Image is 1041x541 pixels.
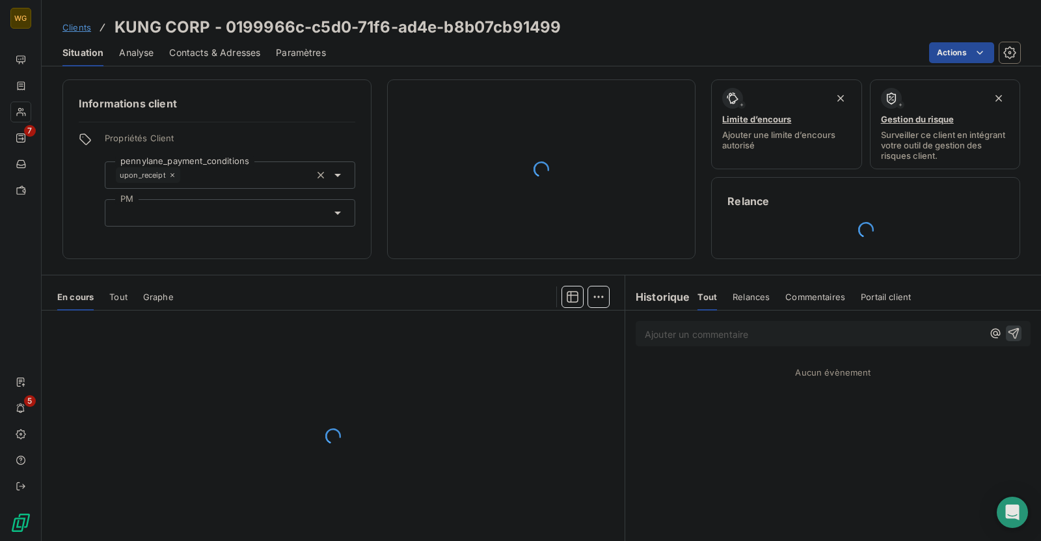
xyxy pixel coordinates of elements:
[116,207,126,219] input: Ajouter une valeur
[62,22,91,33] span: Clients
[169,46,260,59] span: Contacts & Adresses
[79,96,355,111] h6: Informations client
[109,292,128,302] span: Tout
[870,79,1020,169] button: Gestion du risqueSurveiller ce client en intégrant votre outil de gestion des risques client.
[24,395,36,407] span: 5
[276,46,326,59] span: Paramètres
[57,292,94,302] span: En cours
[881,130,1009,161] span: Surveiller ce client en intégrant votre outil de gestion des risques client.
[625,289,690,305] h6: Historique
[861,292,911,302] span: Portail client
[115,16,561,39] h3: KUNG CORP - 0199966c-c5d0-71f6-ad4e-b8b07cb91499
[119,46,154,59] span: Analyse
[143,292,174,302] span: Graphe
[795,367,871,378] span: Aucun évènement
[785,292,845,302] span: Commentaires
[180,169,191,181] input: Ajouter une valeur
[62,21,91,34] a: Clients
[697,292,717,302] span: Tout
[733,292,770,302] span: Relances
[10,8,31,29] div: WG
[711,79,861,169] button: Limite d’encoursAjouter une limite d’encours autorisé
[105,133,355,151] span: Propriétés Client
[24,125,36,137] span: 7
[10,512,31,533] img: Logo LeanPay
[120,171,166,179] span: upon_receipt
[997,497,1028,528] div: Open Intercom Messenger
[722,130,850,150] span: Ajouter une limite d’encours autorisé
[929,42,994,63] button: Actions
[881,114,954,124] span: Gestion du risque
[62,46,103,59] span: Situation
[722,114,791,124] span: Limite d’encours
[727,193,1004,209] h6: Relance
